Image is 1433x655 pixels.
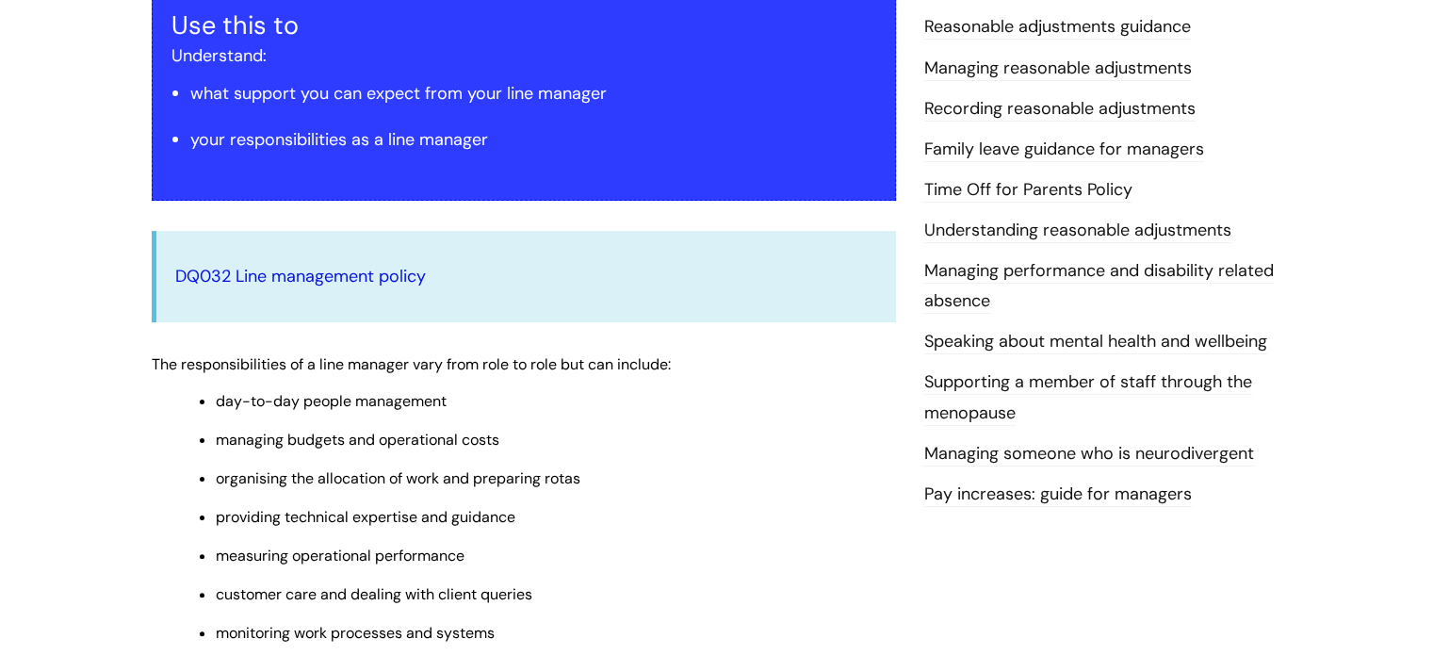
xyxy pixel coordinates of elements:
[924,219,1231,243] a: Understanding reasonable adjustments
[924,330,1267,354] a: Speaking about mental health and wellbeing
[924,57,1192,81] a: Managing reasonable adjustments
[171,41,876,71] p: Understand:
[924,259,1274,314] a: Managing performance and disability related absence
[216,391,447,411] span: day-to-day people management
[924,97,1196,122] a: Recording reasonable adjustments
[924,442,1254,467] a: Managing someone who is neurodivergent
[175,265,426,287] a: DQ032 Line management policy
[924,15,1191,40] a: Reasonable adjustments guidance
[924,483,1192,507] a: Pay increases: guide for managers
[190,78,876,108] li: what support you can expect from your line manager
[924,370,1252,425] a: Supporting a member of staff through the menopause
[216,430,499,450] span: managing budgets and operational costs
[924,138,1204,162] a: Family leave guidance for managers
[171,10,876,41] h3: Use this to
[152,354,671,374] span: The responsibilities of a line manager vary from role to role but can include:
[216,584,532,604] span: customer care and dealing with client queries
[190,124,876,155] li: your responsibilities as a line manager
[216,623,495,643] span: monitoring work processes and systems
[924,178,1132,203] a: Time Off for Parents Policy
[216,468,580,488] span: organising the allocation of work and preparing rotas
[216,546,464,565] span: measuring operational performance
[216,507,515,527] span: providing technical expertise and guidance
